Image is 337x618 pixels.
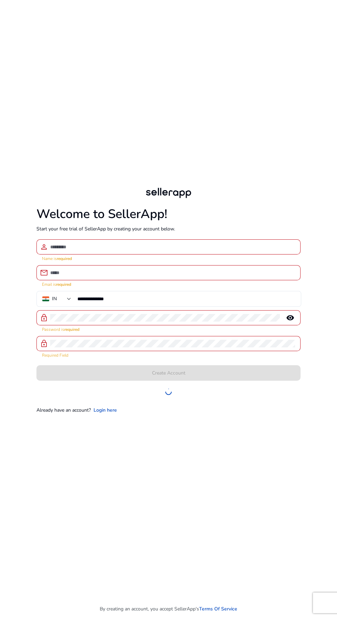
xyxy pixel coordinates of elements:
[40,269,48,277] span: email
[40,339,48,348] span: lock
[52,295,57,303] div: IN
[42,280,295,288] mat-error: Email is
[199,605,237,612] a: Terms Of Service
[42,254,295,262] mat-error: Name is
[36,207,301,221] h1: Welcome to SellerApp!
[36,225,301,232] p: Start your free trial of SellerApp by creating your account below.
[57,256,72,261] strong: required
[40,314,48,322] span: lock
[42,325,295,333] mat-error: Password is
[94,406,117,414] a: Login here
[64,327,79,332] strong: required
[42,351,295,358] mat-error: Required Field
[56,282,71,287] strong: required
[40,243,48,251] span: person
[36,406,91,414] p: Already have an account?
[282,314,298,322] mat-icon: remove_red_eye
